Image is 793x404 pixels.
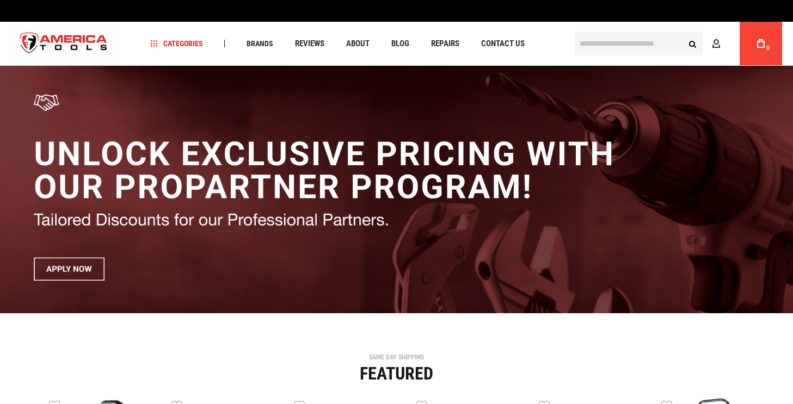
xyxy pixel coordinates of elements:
[8,365,785,382] div: Featured
[476,36,530,51] a: Contact Us
[682,33,703,54] button: Search
[346,40,370,48] span: About
[431,40,459,48] span: Repairs
[146,36,208,51] a: Categories
[247,40,273,47] span: Brands
[386,36,414,51] a: Blog
[8,354,785,361] div: SAME DAY SHIPPING
[295,40,324,48] span: Reviews
[11,23,116,64] img: America Tools
[151,40,203,47] span: Categories
[481,40,525,48] span: Contact Us
[751,22,771,65] a: 0
[242,36,278,51] a: Brands
[341,36,374,51] a: About
[766,45,770,51] span: 0
[11,23,116,64] a: store logo
[391,40,409,48] span: Blog
[290,36,329,51] a: Reviews
[426,36,464,51] a: Repairs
